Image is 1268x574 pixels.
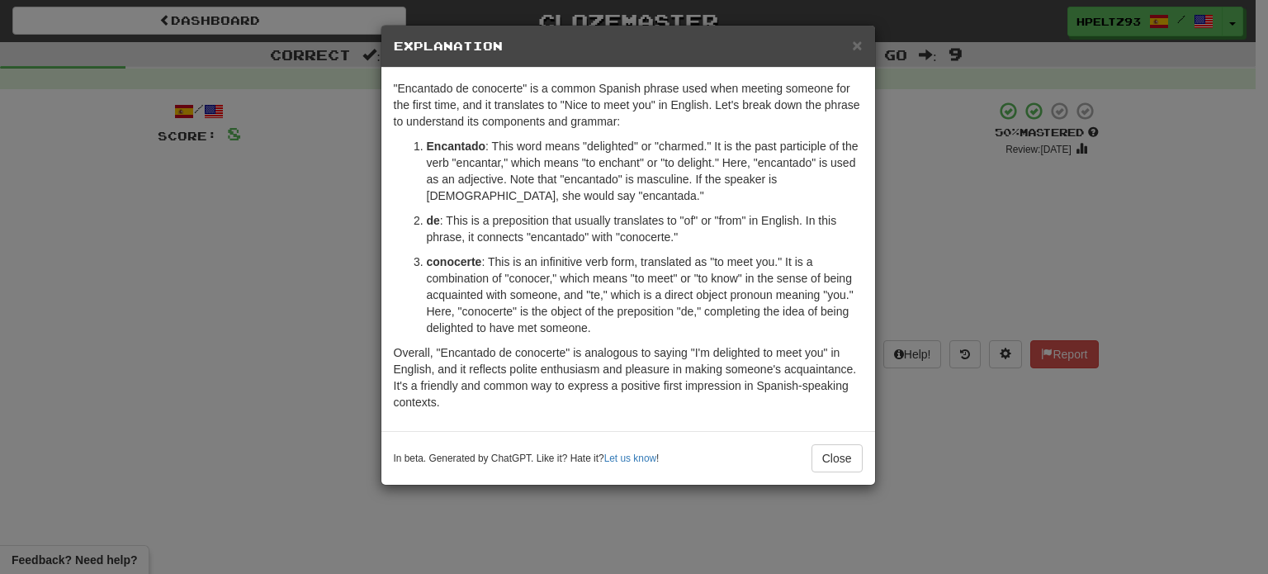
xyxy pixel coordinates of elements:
button: Close [811,444,863,472]
p: "Encantado de conocerte" is a common Spanish phrase used when meeting someone for the first time,... [394,80,863,130]
p: : This word means "delighted" or "charmed." It is the past participle of the verb "encantar," whi... [427,138,863,204]
small: In beta. Generated by ChatGPT. Like it? Hate it? ! [394,452,660,466]
a: Let us know [604,453,656,464]
span: × [852,36,862,55]
h5: Explanation [394,38,863,55]
strong: Encantado [427,140,486,153]
p: : This is a preposition that usually translates to "of" or "from" in English. In this phrase, it ... [427,212,863,245]
p: : This is an infinitive verb form, translated as "to meet you." It is a combination of "conocer,"... [427,254,863,336]
p: Overall, "Encantado de conocerte" is analogous to saying "I'm delighted to meet you" in English, ... [394,344,863,410]
button: Close [852,36,862,54]
strong: conocerte [427,255,482,268]
strong: de [427,214,440,227]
